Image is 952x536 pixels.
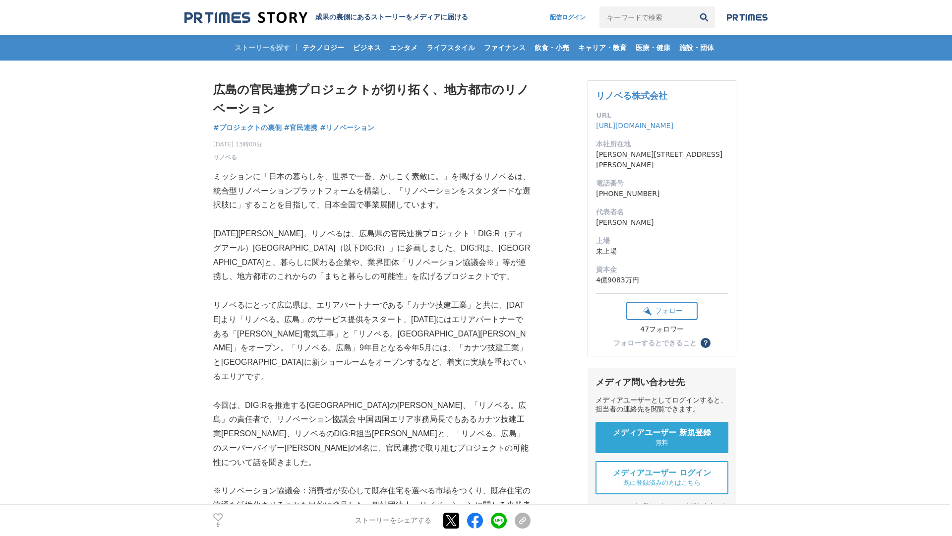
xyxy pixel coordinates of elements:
span: ビジネス [349,43,385,52]
img: 成果の裏側にあるストーリーをメディアに届ける [184,11,307,24]
dd: 4億9083万円 [596,275,728,285]
span: エンタメ [386,43,421,52]
p: ミッションに「日本の暮らしを、世界で一番、かしこく素敵に。」を掲げるリノベるは、統合型リノベーションプラットフォームを構築し、「リノベーションをスタンダードな選択肢に」することを目指して、日本全... [213,170,531,212]
a: ビジネス [349,35,385,61]
p: 9 [213,523,223,528]
span: ファイナンス [480,43,530,52]
span: メディアユーザー ログイン [613,468,711,478]
h1: 広島の官民連携プロジェクトが切り拓く、地方都市のリノベーション [213,80,531,119]
dt: 電話番号 [596,178,728,189]
dt: 本社所在地 [596,139,728,149]
a: [URL][DOMAIN_NAME] [596,122,673,130]
p: ストーリーをシェアする [355,516,431,525]
div: フォローするとできること [613,339,697,346]
span: 無料 [655,438,668,447]
button: ？ [701,338,711,348]
img: prtimes [727,13,768,21]
a: テクノロジー [298,35,348,61]
span: テクノロジー [298,43,348,52]
span: #プロジェクトの裏側 [213,123,282,132]
a: メディアユーザー ログイン 既に登録済みの方はこちら [595,461,728,494]
a: リノベる株式会社 [596,90,667,101]
dd: [PERSON_NAME] [596,217,728,228]
p: 今回は、DIG:Rを推進する[GEOGRAPHIC_DATA]の[PERSON_NAME]、「リノベる。広島」の責任者で、リノベーション協議会 中国四国エリア事務局長でもあるカナツ技建工業[PE... [213,399,531,470]
dt: 資本金 [596,265,728,275]
span: [DATE] 13時00分 [213,140,262,149]
a: 医療・健康 [632,35,674,61]
h2: 成果の裏側にあるストーリーをメディアに届ける [315,13,468,22]
dd: [PHONE_NUMBER] [596,189,728,199]
a: エンタメ [386,35,421,61]
a: #リノベーション [320,123,374,133]
span: 既に登録済みの方はこちら [623,478,701,487]
a: #官民連携 [284,123,318,133]
button: フォロー [626,302,698,320]
a: リノベる [213,153,237,162]
a: ライフスタイル [422,35,479,61]
a: 施設・団体 [675,35,718,61]
p: [DATE][PERSON_NAME]、リノベるは、広島県の官民連携プロジェクト「DIG:R（ディグアール）[GEOGRAPHIC_DATA]（以下DIG:R）」に参画しました。DIG:Rは、[... [213,227,531,284]
span: 施設・団体 [675,43,718,52]
a: 成果の裏側にあるストーリーをメディアに届ける 成果の裏側にあるストーリーをメディアに届ける [184,11,468,24]
dt: 代表者名 [596,207,728,217]
dd: 未上場 [596,246,728,257]
div: メディア問い合わせ先 [595,376,728,388]
input: キーワードで検索 [599,6,693,28]
a: 飲食・小売 [531,35,573,61]
span: #リノベーション [320,123,374,132]
span: ？ [702,339,709,346]
a: ファイナンス [480,35,530,61]
span: #官民連携 [284,123,318,132]
div: 47フォロワー [626,325,698,334]
div: メディアユーザーとしてログインすると、担当者の連絡先を閲覧できます。 [595,396,728,414]
dt: 上場 [596,236,728,246]
span: キャリア・教育 [574,43,631,52]
span: メディアユーザー 新規登録 [613,428,711,438]
button: 検索 [693,6,715,28]
span: 飲食・小売 [531,43,573,52]
span: 医療・健康 [632,43,674,52]
a: メディアユーザー 新規登録 無料 [595,422,728,453]
dt: URL [596,110,728,121]
a: #プロジェクトの裏側 [213,123,282,133]
span: ライフスタイル [422,43,479,52]
dd: [PERSON_NAME][STREET_ADDRESS][PERSON_NAME] [596,149,728,170]
p: ※リノベーション協議会：消費者が安心して既存住宅を選べる市場をつくり、既存住宅の流通を活性化させることを目的に発足した一般社団法人。リノベーションに関わる事業者737社（カナツ技建工業とリノベる... [213,484,531,527]
a: 配信ログイン [540,6,595,28]
a: キャリア・教育 [574,35,631,61]
p: リノベるにとって広島県は、エリアパートナーである「カナツ技建工業」と共に、[DATE]より「リノベる。広島」のサービス提供をスタート、[DATE]にはエリアパートナーである「[PERSON_NA... [213,298,531,384]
